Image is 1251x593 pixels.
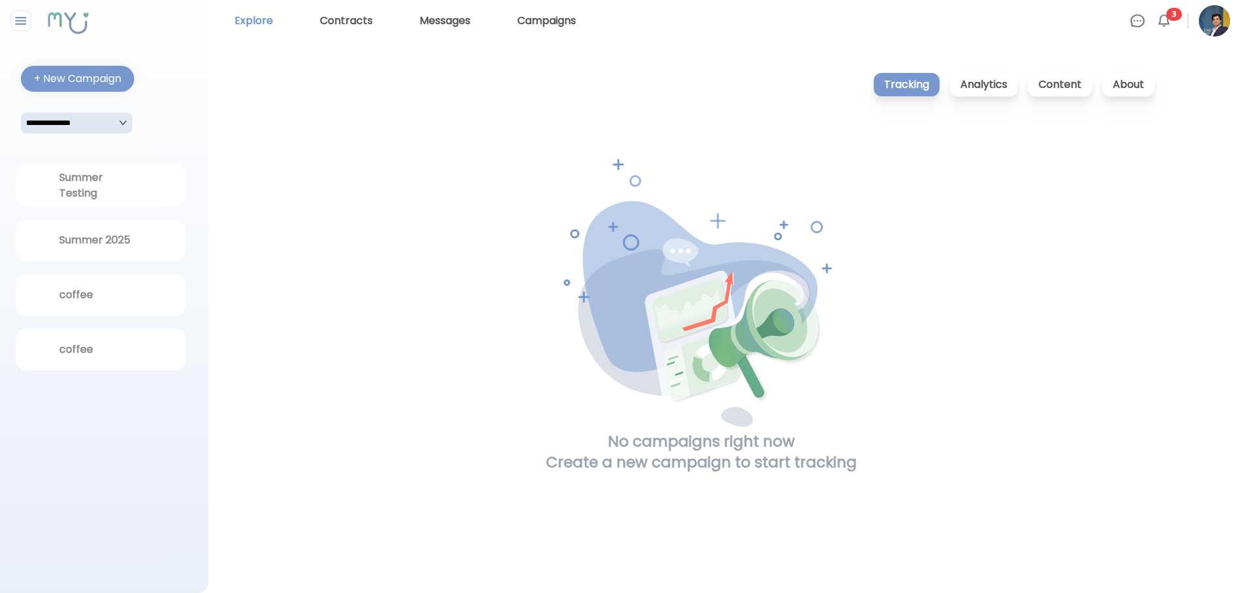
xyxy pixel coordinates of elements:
[13,13,29,29] img: Close sidebar
[874,73,940,96] p: Tracking
[21,66,134,92] button: + New Campaign
[59,342,143,357] div: coffee
[59,232,143,248] div: Summer 2025
[1199,5,1230,36] img: Profile
[1028,73,1092,96] p: Content
[512,10,581,31] a: Campaigns
[59,170,143,201] div: Summer Testing
[1102,73,1155,96] p: About
[34,71,121,87] div: + New Campaign
[608,431,795,452] h1: No campaigns right now
[59,287,143,303] div: coffee
[315,10,378,31] a: Contracts
[564,159,839,431] img: No Campaigns right now
[1130,13,1145,29] img: Chat
[1156,13,1172,29] img: Bell
[414,10,476,31] a: Messages
[229,10,278,31] a: Explore
[546,452,857,473] h1: Create a new campaign to start tracking
[950,73,1018,96] p: Analytics
[1166,8,1182,21] span: 3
